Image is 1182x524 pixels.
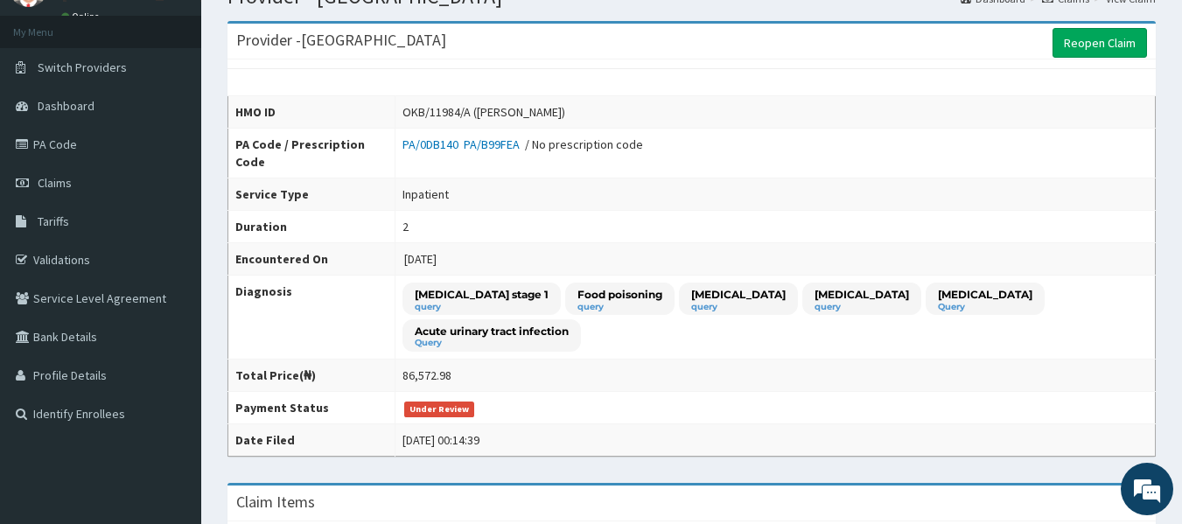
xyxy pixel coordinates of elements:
th: Total Price(₦) [228,360,395,392]
th: Encountered On [228,243,395,276]
th: Date Filed [228,424,395,457]
span: Dashboard [38,98,94,114]
small: Query [415,339,569,347]
a: Reopen Claim [1053,28,1147,58]
h3: Claim Items [236,494,315,510]
span: [DATE] [404,251,437,267]
small: query [691,303,786,311]
span: Under Review [404,402,475,417]
h3: Provider - [GEOGRAPHIC_DATA] [236,32,446,48]
div: Inpatient [402,185,449,203]
p: [MEDICAL_DATA] stage 1 [415,287,549,302]
p: Acute urinary tract infection [415,324,569,339]
div: 86,572.98 [402,367,451,384]
small: query [577,303,662,311]
th: Service Type [228,178,395,211]
small: Query [938,303,1032,311]
span: Switch Providers [38,59,127,75]
p: Food poisoning [577,287,662,302]
small: query [815,303,909,311]
small: query [415,303,549,311]
p: [MEDICAL_DATA] [815,287,909,302]
p: [MEDICAL_DATA] [938,287,1032,302]
div: / No prescription code [402,136,643,153]
a: PA/0DB140 [402,136,464,152]
span: Claims [38,175,72,191]
th: HMO ID [228,96,395,129]
div: OKB/11984/A ([PERSON_NAME]) [402,103,565,121]
span: Tariffs [38,213,69,229]
a: Online [61,10,103,23]
p: [MEDICAL_DATA] [691,287,786,302]
div: [DATE] 00:14:39 [402,431,479,449]
th: Duration [228,211,395,243]
th: Diagnosis [228,276,395,360]
a: PA/B99FEA [464,136,525,152]
th: PA Code / Prescription Code [228,129,395,178]
div: 2 [402,218,409,235]
th: Payment Status [228,392,395,424]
